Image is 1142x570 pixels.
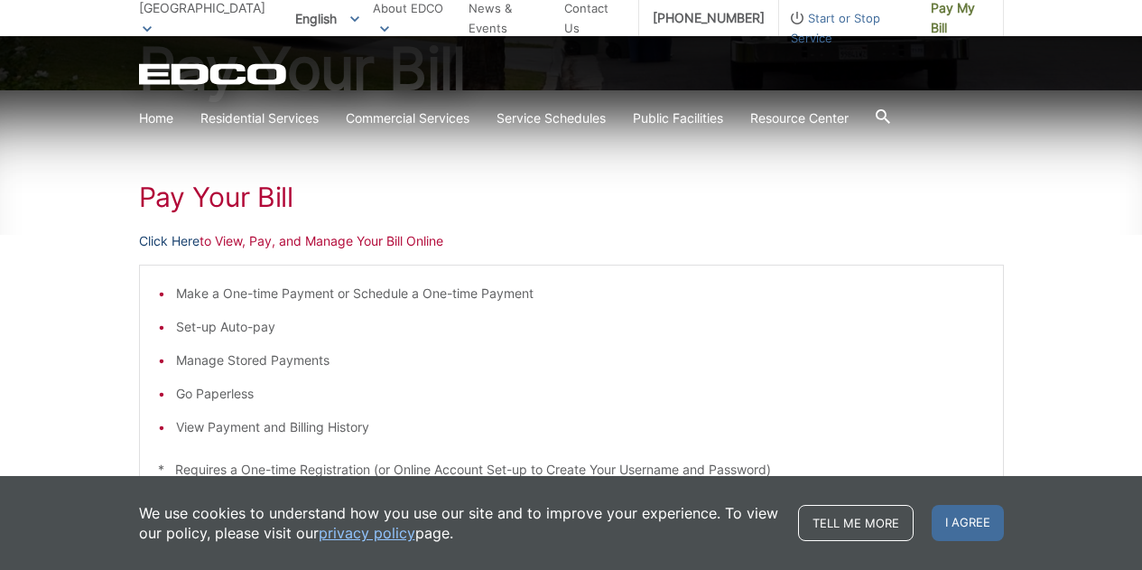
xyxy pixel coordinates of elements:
h1: Pay Your Bill [139,181,1004,213]
a: Commercial Services [346,108,469,128]
p: * Requires a One-time Registration (or Online Account Set-up to Create Your Username and Password) [158,460,985,480]
span: English [282,4,373,33]
a: Home [139,108,173,128]
p: We use cookies to understand how you use our site and to improve your experience. To view our pol... [139,503,780,543]
a: Residential Services [200,108,319,128]
a: Service Schedules [497,108,606,128]
a: EDCD logo. Return to the homepage. [139,63,289,85]
a: Tell me more [798,505,914,541]
a: Resource Center [750,108,849,128]
a: Public Facilities [633,108,723,128]
li: Make a One-time Payment or Schedule a One-time Payment [176,284,985,304]
li: View Payment and Billing History [176,417,985,437]
li: Set-up Auto-pay [176,317,985,337]
a: Click Here [139,231,200,251]
li: Manage Stored Payments [176,350,985,370]
p: to View, Pay, and Manage Your Bill Online [139,231,1004,251]
a: privacy policy [319,523,415,543]
span: I agree [932,505,1004,541]
li: Go Paperless [176,384,985,404]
